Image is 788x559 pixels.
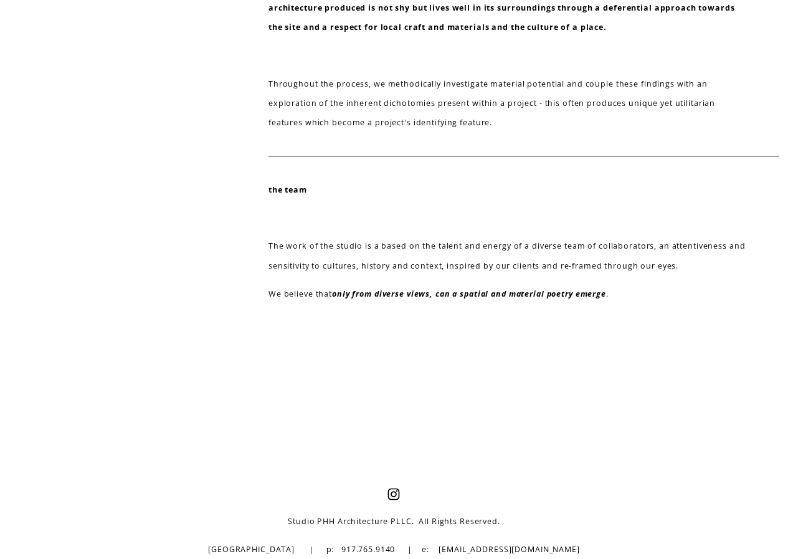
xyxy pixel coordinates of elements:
p: The work of the studio is a based on the talent and energy of a diverse team of collaborators, an... [268,236,747,275]
p: [GEOGRAPHIC_DATA] | p: 917.765.9140 | e: [EMAIL_ADDRESS][DOMAIN_NAME] [170,540,618,559]
a: Instagram [387,488,400,500]
p: Throughout the process, we methodically investigate material potential and couple these findings ... [268,74,747,133]
strong: the team [268,184,307,195]
p: Studio PHH Architecture PLLC. All Rights Reserved. [170,512,618,531]
p: We believe that . [268,284,747,303]
em: only from diverse views, can a spatial and material poetry emerge [332,289,606,299]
